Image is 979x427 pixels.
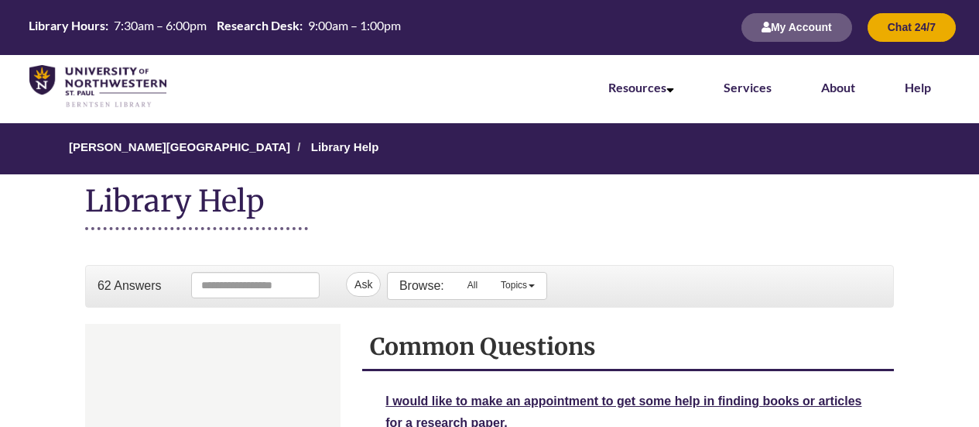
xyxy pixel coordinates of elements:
[821,80,855,95] a: About
[868,13,956,42] button: Chat 24/7
[98,277,162,294] p: 62 Answers
[399,277,444,294] p: Browse:
[741,22,852,33] a: My Account
[905,80,931,95] a: Help
[608,80,674,95] a: Resources
[25,18,405,35] table: Hours Today
[724,80,772,95] a: Services
[311,140,379,153] a: Library Help
[85,182,308,230] h1: Library Help
[370,332,886,361] h2: Common Questions
[308,18,401,33] span: 9:00am – 1:00pm
[25,18,405,36] a: Hours Today
[741,13,852,42] button: My Account
[114,18,207,33] span: 7:30am – 6:00pm
[868,22,956,33] a: Chat 24/7
[456,273,489,298] a: All
[29,65,166,108] img: UNWSP Library Logo
[489,273,546,298] a: Topics
[69,140,290,153] a: [PERSON_NAME][GEOGRAPHIC_DATA]
[25,18,110,33] th: Library Hours:
[213,18,304,33] th: Research Desk:
[346,272,381,297] button: Ask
